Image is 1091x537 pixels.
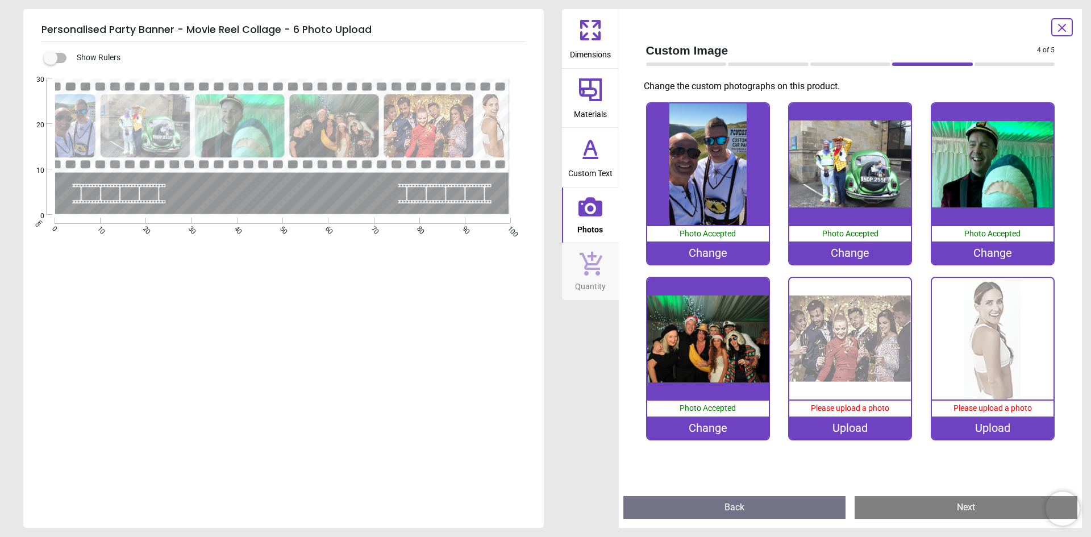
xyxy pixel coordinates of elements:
span: cm [33,218,43,228]
span: 40 [232,224,239,232]
button: Quantity [562,243,619,300]
button: Custom Text [562,128,619,187]
span: Photos [577,219,603,236]
span: 100 [505,224,513,232]
div: Upload [932,417,1053,439]
span: 50 [277,224,285,232]
span: 80 [414,224,422,232]
div: Change [647,417,769,439]
span: 0 [49,224,57,232]
span: Please upload a photo [811,403,889,413]
iframe: Brevo live chat [1046,492,1080,526]
div: Change [932,242,1053,264]
button: Dimensions [562,9,619,68]
span: Photo Accepted [680,229,736,238]
p: Change the custom photographs on this product. [644,80,1064,93]
div: Upload [789,417,911,439]
span: 10 [23,166,44,176]
div: Show Rulers [51,51,544,65]
button: Materials [562,69,619,128]
span: Photo Accepted [822,229,878,238]
span: 70 [369,224,376,232]
span: Materials [574,103,607,120]
button: Next [855,496,1077,519]
h5: Personalised Party Banner - Movie Reel Collage - 6 Photo Upload [41,18,526,42]
span: 90 [460,224,467,232]
span: Quantity [575,276,606,293]
span: 20 [140,224,148,232]
span: Please upload a photo [953,403,1032,413]
button: Photos [562,188,619,243]
span: Photo Accepted [680,403,736,413]
span: 20 [23,120,44,130]
span: Dimensions [570,44,611,61]
span: Photo Accepted [964,229,1021,238]
span: 30 [186,224,194,232]
span: Custom Text [568,163,613,180]
span: 30 [23,75,44,85]
button: Back [623,496,846,519]
span: 10 [95,224,102,232]
span: 60 [323,224,330,232]
div: Change [789,242,911,264]
span: Custom Image [646,42,1038,59]
div: Change [647,242,769,264]
span: 0 [23,211,44,221]
span: 4 of 5 [1037,45,1055,55]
